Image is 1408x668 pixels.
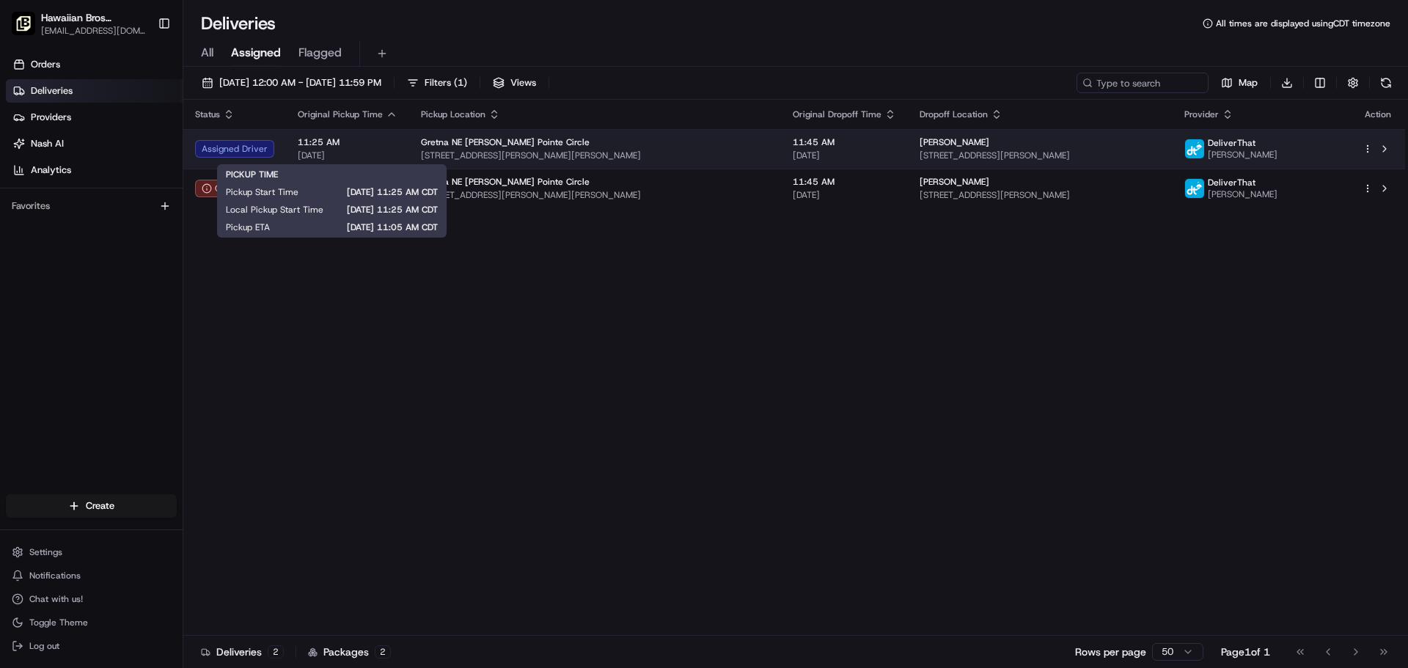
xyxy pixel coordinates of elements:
[226,169,278,180] span: PICKUP TIME
[226,204,323,216] span: Local Pickup Start Time
[298,150,397,161] span: [DATE]
[201,44,213,62] span: All
[298,109,383,120] span: Original Pickup Time
[293,221,438,233] span: [DATE] 11:05 AM CDT
[31,111,71,124] span: Providers
[793,176,896,188] span: 11:45 AM
[15,59,267,82] p: Welcome 👋
[1075,645,1146,659] p: Rows per page
[249,144,267,162] button: Start new chat
[1185,179,1204,198] img: profile_deliverthat_partner.png
[298,44,342,62] span: Flagged
[29,593,83,605] span: Chat with us!
[50,140,241,155] div: Start new chat
[15,15,44,44] img: Nash
[139,213,235,227] span: API Documentation
[6,6,152,41] button: Hawaiian Bros (Gretna_NE_Steven Pointe Circle)Hawaiian Bros ([PERSON_NAME] Circle)[EMAIL_ADDRESS]...
[793,150,896,161] span: [DATE]
[231,44,281,62] span: Assigned
[201,645,284,659] div: Deliveries
[308,645,391,659] div: Packages
[6,612,177,633] button: Toggle Theme
[195,180,260,197] button: Canceled
[6,53,183,76] a: Orders
[1208,177,1255,188] span: DeliverThat
[6,589,177,609] button: Chat with us!
[219,76,381,89] span: [DATE] 12:00 AM - [DATE] 11:59 PM
[1214,73,1264,93] button: Map
[1184,109,1219,120] span: Provider
[195,109,220,120] span: Status
[421,109,485,120] span: Pickup Location
[454,76,467,89] span: ( 1 )
[38,95,242,110] input: Clear
[103,248,177,260] a: Powered byPylon
[31,164,71,177] span: Analytics
[421,150,769,161] span: [STREET_ADDRESS][PERSON_NAME][PERSON_NAME]
[6,79,183,103] a: Deliveries
[1208,137,1255,149] span: DeliverThat
[29,640,59,652] span: Log out
[1185,139,1204,158] img: profile_deliverthat_partner.png
[1216,18,1390,29] span: All times are displayed using CDT timezone
[31,58,60,71] span: Orders
[86,499,114,513] span: Create
[322,186,438,198] span: [DATE] 11:25 AM CDT
[6,565,177,586] button: Notifications
[12,12,35,35] img: Hawaiian Bros (Gretna_NE_Steven Pointe Circle)
[29,617,88,628] span: Toggle Theme
[118,207,241,233] a: 💻API Documentation
[1208,149,1277,161] span: [PERSON_NAME]
[268,645,284,658] div: 2
[6,132,183,155] a: Nash AI
[1376,73,1396,93] button: Refresh
[226,221,270,233] span: Pickup ETA
[6,158,183,182] a: Analytics
[920,136,989,148] span: [PERSON_NAME]
[920,150,1162,161] span: [STREET_ADDRESS][PERSON_NAME]
[793,109,881,120] span: Original Dropoff Time
[195,73,388,93] button: [DATE] 12:00 AM - [DATE] 11:59 PM
[31,84,73,98] span: Deliveries
[6,106,183,129] a: Providers
[347,204,438,216] span: [DATE] 11:25 AM CDT
[375,645,391,658] div: 2
[1221,645,1270,659] div: Page 1 of 1
[920,176,989,188] span: [PERSON_NAME]
[6,636,177,656] button: Log out
[6,494,177,518] button: Create
[793,189,896,201] span: [DATE]
[421,136,590,148] span: Gretna NE [PERSON_NAME] Pointe Circle
[124,214,136,226] div: 💻
[510,76,536,89] span: Views
[29,213,112,227] span: Knowledge Base
[146,249,177,260] span: Pylon
[400,73,474,93] button: Filters(1)
[425,76,467,89] span: Filters
[1239,76,1258,89] span: Map
[31,137,64,150] span: Nash AI
[793,136,896,148] span: 11:45 AM
[41,10,146,25] button: Hawaiian Bros ([PERSON_NAME] Circle)
[15,140,41,166] img: 1736555255976-a54dd68f-1ca7-489b-9aae-adbdc363a1c4
[421,189,769,201] span: [STREET_ADDRESS][PERSON_NAME][PERSON_NAME]
[6,542,177,562] button: Settings
[201,12,276,35] h1: Deliveries
[6,194,177,218] div: Favorites
[50,155,186,166] div: We're available if you need us!
[41,25,146,37] button: [EMAIL_ADDRESS][DOMAIN_NAME]
[486,73,543,93] button: Views
[1363,109,1393,120] div: Action
[9,207,118,233] a: 📗Knowledge Base
[920,109,988,120] span: Dropoff Location
[29,546,62,558] span: Settings
[1208,188,1277,200] span: [PERSON_NAME]
[298,136,397,148] span: 11:25 AM
[15,214,26,226] div: 📗
[1077,73,1209,93] input: Type to search
[226,186,298,198] span: Pickup Start Time
[29,570,81,581] span: Notifications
